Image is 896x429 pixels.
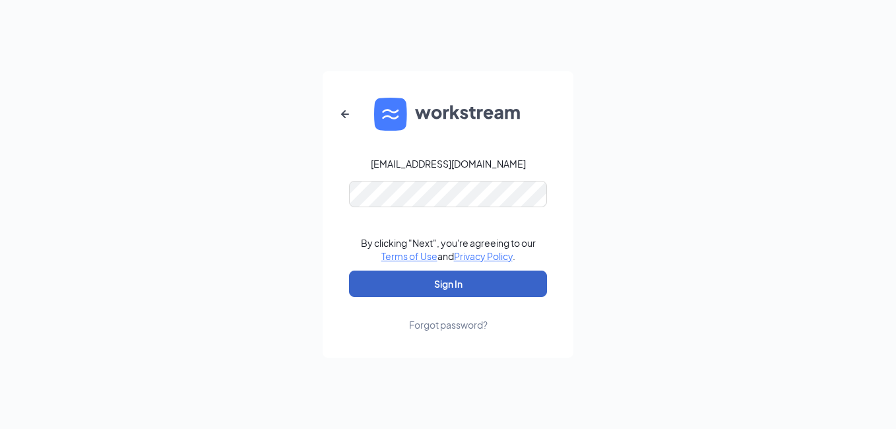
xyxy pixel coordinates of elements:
button: Sign In [349,271,547,297]
a: Forgot password? [409,297,488,331]
div: Forgot password? [409,318,488,331]
a: Terms of Use [381,250,437,262]
img: WS logo and Workstream text [374,98,522,131]
div: [EMAIL_ADDRESS][DOMAIN_NAME] [371,157,526,170]
svg: ArrowLeftNew [337,106,353,122]
button: ArrowLeftNew [329,98,361,130]
a: Privacy Policy [454,250,513,262]
div: By clicking "Next", you're agreeing to our and . [361,236,536,263]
